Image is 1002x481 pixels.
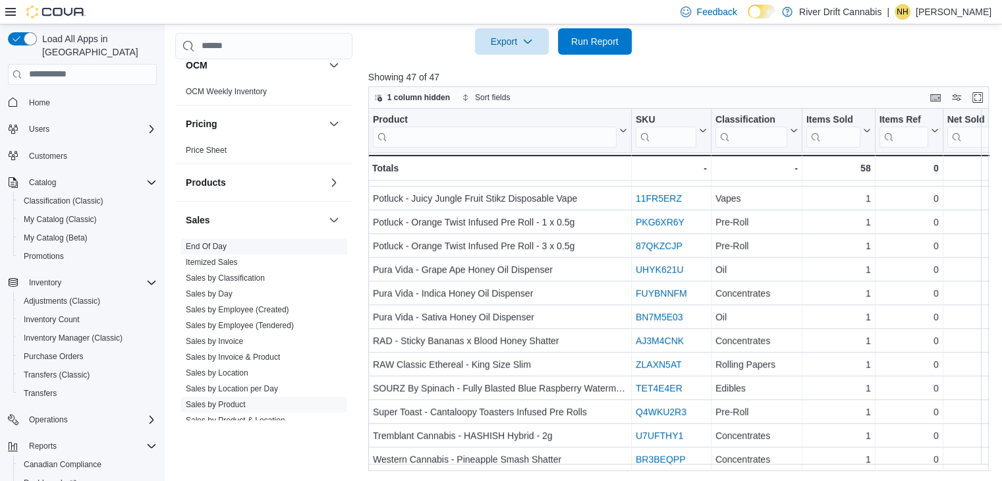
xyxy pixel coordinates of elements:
[24,351,84,362] span: Purchase Orders
[897,4,908,20] span: NH
[13,347,162,366] button: Purchase Orders
[483,28,541,55] span: Export
[373,404,627,420] div: Super Toast - Cantaloopy Toasters Infused Pre Rolls
[715,238,798,254] div: Pre-Roll
[24,233,88,243] span: My Catalog (Beta)
[373,262,627,277] div: Pura Vida - Grape Ape Honey Oil Dispenser
[18,367,95,383] a: Transfers (Classic)
[24,95,55,111] a: Home
[806,356,871,372] div: 1
[186,273,265,283] a: Sales by Classification
[636,407,686,417] a: Q4WKU2R3
[879,451,938,467] div: 0
[806,214,871,230] div: 1
[24,412,157,428] span: Operations
[715,451,798,467] div: Concentrates
[24,275,67,291] button: Inventory
[373,451,627,467] div: Western Cannabis - Pineapple Smash Shatter
[949,90,964,105] button: Display options
[186,368,248,378] a: Sales by Location
[373,113,617,126] div: Product
[186,399,246,410] span: Sales by Product
[3,437,162,455] button: Reports
[13,384,162,403] button: Transfers
[24,296,100,306] span: Adjustments (Classic)
[29,124,49,134] span: Users
[636,430,683,441] a: U7UFTHY1
[175,239,352,465] div: Sales
[186,258,238,267] a: Itemized Sales
[18,248,157,264] span: Promotions
[186,213,323,227] button: Sales
[186,289,233,299] span: Sales by Day
[18,349,89,364] a: Purchase Orders
[715,214,798,230] div: Pre-Roll
[696,5,737,18] span: Feedback
[186,304,289,315] span: Sales by Employee (Created)
[879,428,938,443] div: 0
[24,438,62,454] button: Reports
[373,428,627,443] div: Tremblant Cannabis - HASHISH Hybrid - 2g
[879,333,938,349] div: 0
[29,441,57,451] span: Reports
[186,384,278,393] a: Sales by Location per Day
[18,248,69,264] a: Promotions
[3,120,162,138] button: Users
[24,196,103,206] span: Classification (Classic)
[186,117,217,130] h3: Pricing
[806,309,871,325] div: 1
[186,86,267,97] span: OCM Weekly Inventory
[186,336,243,347] span: Sales by Invoice
[879,190,938,206] div: 0
[186,59,323,72] button: OCM
[18,385,157,401] span: Transfers
[326,175,342,190] button: Products
[186,241,227,252] span: End Of Day
[373,113,617,147] div: Product
[970,90,986,105] button: Enter fullscreen
[13,310,162,329] button: Inventory Count
[186,146,227,155] a: Price Sheet
[636,288,687,298] a: FUYBNNFM
[24,148,72,164] a: Customers
[18,330,128,346] a: Inventory Manager (Classic)
[18,385,62,401] a: Transfers
[326,116,342,132] button: Pricing
[24,214,97,225] span: My Catalog (Classic)
[37,32,157,59] span: Load All Apps in [GEOGRAPHIC_DATA]
[806,451,871,467] div: 1
[636,160,707,176] div: -
[18,312,157,327] span: Inventory Count
[18,312,85,327] a: Inventory Count
[806,190,871,206] div: 1
[879,404,938,420] div: 0
[806,262,871,277] div: 1
[636,335,684,346] a: AJ3M4CNK
[715,262,798,277] div: Oil
[806,167,871,183] div: 1
[29,151,67,161] span: Customers
[879,113,928,126] div: Items Ref
[24,121,55,137] button: Users
[24,275,157,291] span: Inventory
[636,359,682,370] a: ZLAXN5AT
[186,213,210,227] h3: Sales
[715,333,798,349] div: Concentrates
[24,121,157,137] span: Users
[373,214,627,230] div: Potluck - Orange Twist Infused Pre Roll - 1 x 0.5g
[18,457,157,472] span: Canadian Compliance
[186,368,248,378] span: Sales by Location
[18,457,107,472] a: Canadian Compliance
[13,229,162,247] button: My Catalog (Beta)
[636,193,682,204] a: 11FR5ERZ
[373,380,627,396] div: SOURZ By Spinach - Fully Blasted Blue Raspberry Watermelon Gummies - 10 Pack
[715,113,787,147] div: Classification
[715,309,798,325] div: Oil
[29,277,61,288] span: Inventory
[369,90,455,105] button: 1 column hidden
[879,113,938,147] button: Items Ref
[373,113,627,147] button: Product
[806,238,871,254] div: 1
